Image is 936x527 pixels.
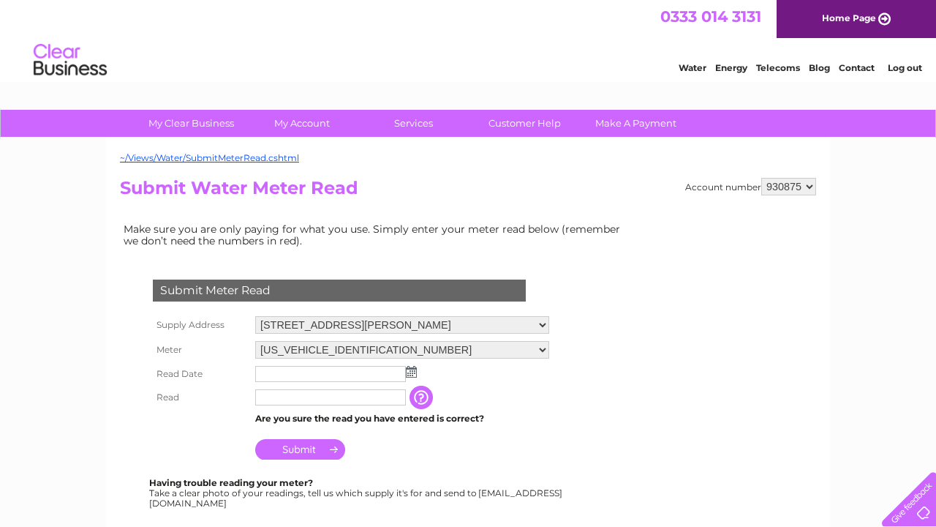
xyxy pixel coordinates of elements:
[120,152,299,163] a: ~/Views/Water/SubmitMeterRead.cshtml
[575,110,696,137] a: Make A Payment
[255,439,345,460] input: Submit
[149,337,252,362] th: Meter
[888,62,922,73] a: Log out
[149,386,252,409] th: Read
[33,38,107,83] img: logo.png
[153,280,526,302] div: Submit Meter Read
[406,366,417,378] img: ...
[120,220,632,250] td: Make sure you are only paying for what you use. Simply enter your meter read below (remember we d...
[685,178,816,195] div: Account number
[149,477,313,488] b: Having trouble reading your meter?
[149,478,565,508] div: Take a clear photo of your readings, tell us which supply it's for and send to [EMAIL_ADDRESS][DO...
[131,110,252,137] a: My Clear Business
[679,62,706,73] a: Water
[715,62,747,73] a: Energy
[124,8,815,71] div: Clear Business is a trading name of Verastar Limited (registered in [GEOGRAPHIC_DATA] No. 3667643...
[464,110,585,137] a: Customer Help
[149,313,252,337] th: Supply Address
[409,386,436,409] input: Information
[839,62,875,73] a: Contact
[252,409,553,428] td: Are you sure the read you have entered is correct?
[149,362,252,386] th: Read Date
[809,62,830,73] a: Blog
[660,7,761,26] a: 0333 014 3131
[756,62,800,73] a: Telecoms
[242,110,363,137] a: My Account
[353,110,474,137] a: Services
[120,178,816,206] h2: Submit Water Meter Read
